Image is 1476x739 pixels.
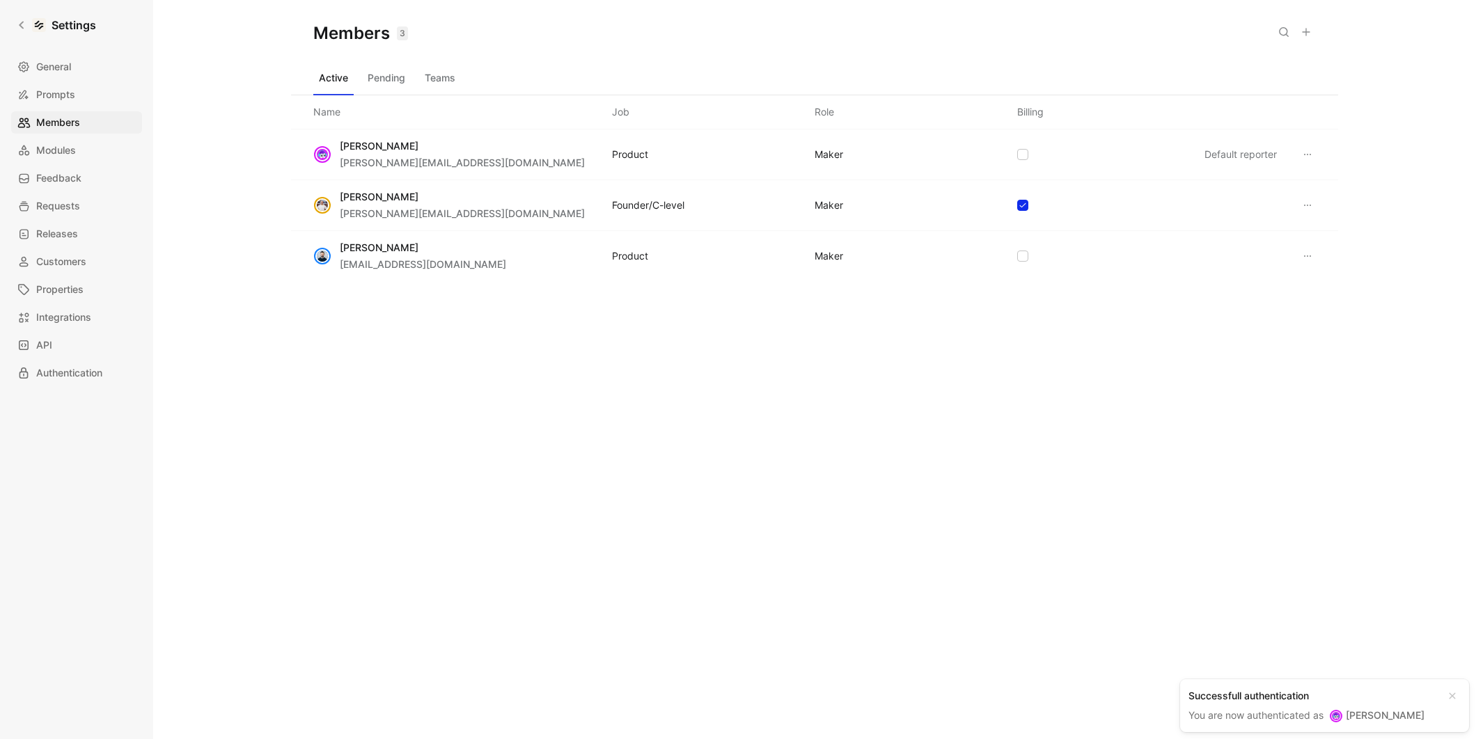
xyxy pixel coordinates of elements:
div: MAKER [815,248,843,264]
span: General [36,58,71,75]
span: Prompts [36,86,75,103]
span: Customers [36,253,86,270]
h1: Members [313,22,408,45]
button: Pending [362,67,411,89]
a: Requests [11,195,142,217]
span: [PERSON_NAME] [340,140,418,152]
span: [PERSON_NAME] [1346,709,1424,721]
span: Modules [36,142,76,159]
a: Customers [11,251,142,273]
a: Releases [11,223,142,245]
a: Settings [11,11,102,39]
a: Properties [11,278,142,301]
span: Properties [36,281,84,298]
span: [PERSON_NAME] [340,241,418,253]
div: 3 [397,26,408,40]
div: Billing [1017,104,1044,120]
span: Requests [36,198,80,214]
img: avatar [315,198,329,212]
img: avatar [315,249,329,263]
span: Default reporter [1204,148,1277,160]
div: MAKER [815,197,843,214]
span: [PERSON_NAME] [340,191,418,202]
span: Feedback [36,170,81,186]
img: avatar [315,148,329,161]
a: Integrations [11,306,142,328]
a: General [11,56,142,78]
div: Founder/C-level [612,197,684,214]
button: Active [313,67,354,89]
span: Integrations [36,309,91,326]
a: Modules [11,139,142,161]
span: Members [36,114,80,131]
span: [PERSON_NAME][EMAIL_ADDRESS][DOMAIN_NAME] [340,157,585,168]
div: Job [612,104,629,120]
div: Role [815,104,834,120]
span: Releases [36,225,78,242]
a: Prompts [11,84,142,106]
span: [EMAIL_ADDRESS][DOMAIN_NAME] [340,258,506,270]
a: Feedback [11,167,142,189]
a: Authentication [11,362,142,384]
span: Authentication [36,365,102,381]
img: avatar [1331,711,1341,721]
div: Successfull authentication [1188,688,1438,704]
div: Product [612,146,648,163]
span: You are now authenticated as [1188,709,1326,721]
a: API [11,334,142,356]
h1: Settings [52,17,96,33]
div: MAKER [815,146,843,163]
span: [PERSON_NAME][EMAIL_ADDRESS][DOMAIN_NAME] [340,207,585,219]
a: Members [11,111,142,134]
div: Name [313,104,340,120]
div: Product [612,248,648,264]
span: API [36,337,52,353]
button: Teams [419,67,461,89]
